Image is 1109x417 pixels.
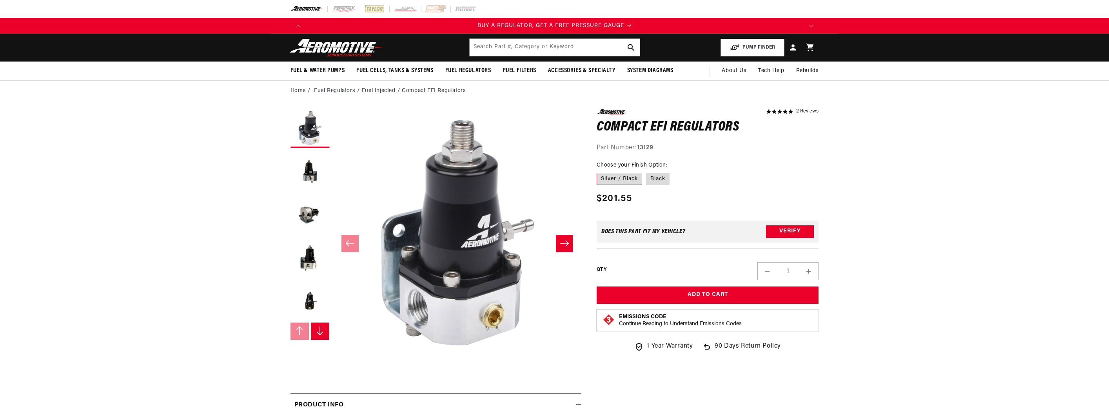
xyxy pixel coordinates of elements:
summary: Product Info [290,394,581,417]
media-gallery: Gallery Viewer [290,109,581,377]
span: About Us [722,68,746,74]
legend: Choose your Finish Option: [597,161,668,169]
button: Load image 2 in gallery view [290,152,330,191]
label: Black [646,173,670,185]
button: Slide left [290,323,309,340]
span: Fuel & Water Pumps [290,67,345,75]
summary: Fuel Cells, Tanks & Systems [350,62,439,80]
span: BUY A REGULATOR, GET A FREE PRESSURE GAUGE [477,23,624,29]
button: Load image 1 in gallery view [290,109,330,148]
input: Search by Part Number, Category or Keyword [470,39,640,56]
button: Verify [766,225,814,238]
li: Compact EFI Regulators [402,87,466,95]
button: Slide right [556,235,573,252]
span: Fuel Cells, Tanks & Systems [356,67,433,75]
span: Fuel Regulators [445,67,491,75]
span: 90 Days Return Policy [715,341,781,359]
li: Fuel Injected [362,87,402,95]
button: search button [623,39,640,56]
button: Add to Cart [597,286,819,304]
div: Part Number: [597,143,819,153]
summary: Fuel & Water Pumps [285,62,351,80]
span: Accessories & Specialty [548,67,615,75]
label: Silver / Black [597,173,642,185]
summary: Fuel Filters [497,62,542,80]
span: System Diagrams [627,67,673,75]
strong: Emissions Code [619,314,666,320]
div: 1 of 4 [306,22,803,30]
nav: breadcrumbs [290,87,819,95]
summary: System Diagrams [621,62,679,80]
h2: Product Info [294,400,344,410]
a: 90 Days Return Policy [702,341,781,359]
summary: Rebuilds [790,62,825,80]
div: Announcement [306,22,803,30]
a: 2 reviews [796,109,819,114]
button: Emissions CodeContinue Reading to Understand Emissions Codes [619,314,742,328]
summary: Accessories & Specialty [542,62,621,80]
summary: Tech Help [752,62,790,80]
button: Slide right [311,323,330,340]
button: Load image 3 in gallery view [290,195,330,234]
strong: 13129 [637,145,653,151]
a: 1 Year Warranty [634,341,693,352]
img: Aeromotive [287,38,385,57]
button: Translation missing: en.sections.announcements.next_announcement [803,18,819,34]
button: Load image 4 in gallery view [290,238,330,277]
p: Continue Reading to Understand Emissions Codes [619,321,742,328]
div: Does This part fit My vehicle? [601,228,686,235]
label: QTY [597,267,606,273]
span: Fuel Filters [503,67,536,75]
a: BUY A REGULATOR, GET A FREE PRESSURE GAUGE [306,22,803,30]
a: Home [290,87,306,95]
span: $201.55 [597,192,632,206]
h1: Compact EFI Regulators [597,121,819,134]
button: Slide left [341,235,359,252]
a: About Us [716,62,752,80]
button: PUMP FINDER [721,39,784,56]
slideshow-component: Translation missing: en.sections.announcements.announcement_bar [271,18,839,34]
span: 1 Year Warranty [647,341,693,352]
summary: Fuel Regulators [439,62,497,80]
li: Fuel Regulators [314,87,362,95]
span: Tech Help [758,67,784,75]
span: Rebuilds [796,67,819,75]
img: Emissions code [603,314,615,326]
button: Load image 5 in gallery view [290,281,330,321]
button: Translation missing: en.sections.announcements.previous_announcement [290,18,306,34]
